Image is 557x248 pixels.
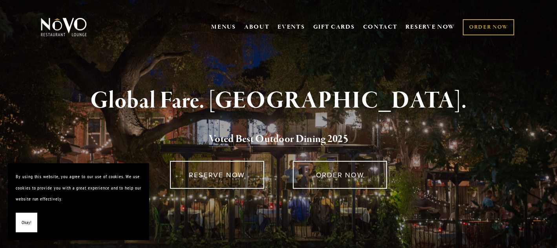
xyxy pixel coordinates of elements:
[211,23,236,31] a: MENUS
[405,20,455,35] a: RESERVE NOW
[8,163,149,240] section: Cookie banner
[313,20,355,35] a: GIFT CARDS
[22,217,31,228] span: Okay!
[209,132,343,147] a: Voted Best Outdoor Dining 202
[363,20,398,35] a: CONTACT
[90,86,467,116] strong: Global Fare. [GEOGRAPHIC_DATA].
[54,131,504,148] h2: 5
[278,23,305,31] a: EVENTS
[463,19,514,35] a: ORDER NOW
[39,17,88,37] img: Novo Restaurant &amp; Lounge
[244,23,270,31] a: ABOUT
[293,161,387,189] a: ORDER NOW
[16,213,37,233] button: Okay!
[170,161,264,189] a: RESERVE NOW
[16,171,141,205] p: By using this website, you agree to our use of cookies. We use cookies to provide you with a grea...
